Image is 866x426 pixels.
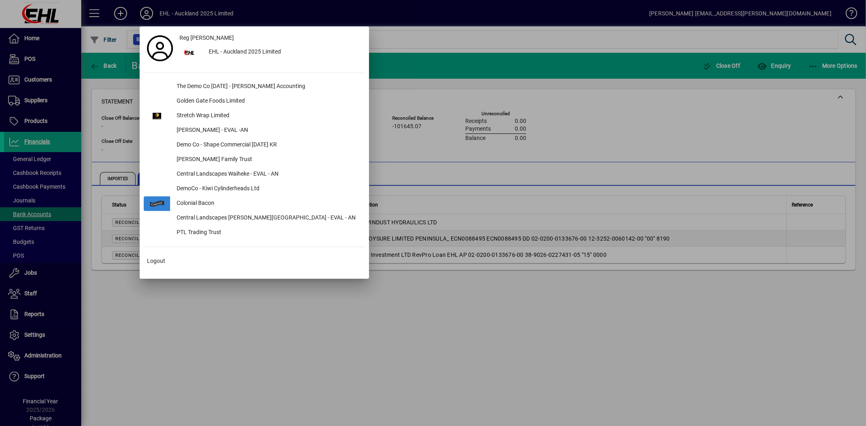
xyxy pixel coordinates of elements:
button: Stretch Wrap Limited [144,109,365,123]
button: [PERSON_NAME] Family Trust [144,153,365,167]
div: The Demo Co [DATE] - [PERSON_NAME] Accounting [170,80,365,94]
button: Demo Co - Shape Commercial [DATE] KR [144,138,365,153]
div: [PERSON_NAME] - EVAL -AN [170,123,365,138]
button: PTL Trading Trust [144,226,365,240]
button: DemoCo - Kiwi Cylinderheads Ltd [144,182,365,196]
div: Central Landscapes Waiheke - EVAL - AN [170,167,365,182]
div: EHL - Auckland 2025 Limited [202,45,365,60]
button: Golden Gate Foods Limited [144,94,365,109]
div: Stretch Wrap Limited [170,109,365,123]
div: Colonial Bacon [170,196,365,211]
div: [PERSON_NAME] Family Trust [170,153,365,167]
span: Logout [147,257,165,265]
div: Golden Gate Foods Limited [170,94,365,109]
button: Central Landscapes [PERSON_NAME][GEOGRAPHIC_DATA] - EVAL - AN [144,211,365,226]
a: Profile [144,41,176,56]
button: Logout [144,254,365,268]
button: Central Landscapes Waiheke - EVAL - AN [144,167,365,182]
button: The Demo Co [DATE] - [PERSON_NAME] Accounting [144,80,365,94]
div: Central Landscapes [PERSON_NAME][GEOGRAPHIC_DATA] - EVAL - AN [170,211,365,226]
button: [PERSON_NAME] - EVAL -AN [144,123,365,138]
div: Demo Co - Shape Commercial [DATE] KR [170,138,365,153]
button: Colonial Bacon [144,196,365,211]
button: EHL - Auckland 2025 Limited [176,45,365,60]
a: Reg [PERSON_NAME] [176,30,365,45]
div: DemoCo - Kiwi Cylinderheads Ltd [170,182,365,196]
div: PTL Trading Trust [170,226,365,240]
span: Reg [PERSON_NAME] [179,34,234,42]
